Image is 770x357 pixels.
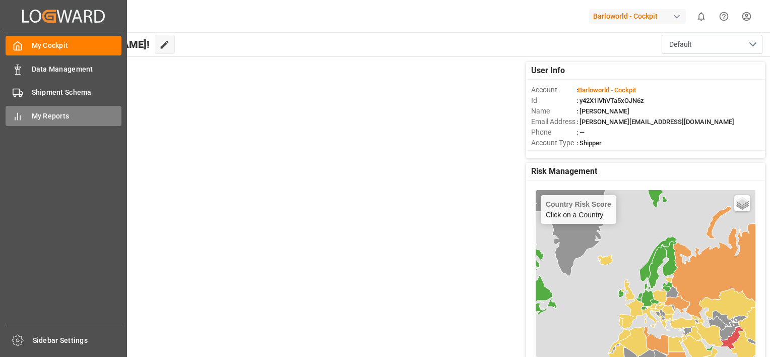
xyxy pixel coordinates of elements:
[576,139,602,147] span: : Shipper
[734,195,750,211] a: Layers
[576,86,636,94] span: :
[6,36,121,55] a: My Cockpit
[546,200,611,219] div: Click on a Country
[32,87,122,98] span: Shipment Schema
[713,5,735,28] button: Help Center
[576,107,629,115] span: : [PERSON_NAME]
[578,86,636,94] span: Barloworld - Cockpit
[32,64,122,75] span: Data Management
[576,97,644,104] span: : y42X1lVhVTa5xOJN6z
[576,118,734,126] span: : [PERSON_NAME][EMAIL_ADDRESS][DOMAIN_NAME]
[531,65,565,77] span: User Info
[576,129,585,136] span: : —
[669,39,692,50] span: Default
[531,95,576,106] span: Id
[32,111,122,122] span: My Reports
[531,106,576,116] span: Name
[531,85,576,95] span: Account
[32,40,122,51] span: My Cockpit
[662,35,762,54] button: open menu
[690,5,713,28] button: show 0 new notifications
[531,165,597,177] span: Risk Management
[531,116,576,127] span: Email Address
[531,127,576,138] span: Phone
[6,106,121,126] a: My Reports
[531,138,576,148] span: Account Type
[6,83,121,102] a: Shipment Schema
[33,335,123,346] span: Sidebar Settings
[589,9,686,24] div: Barloworld - Cockpit
[6,59,121,79] a: Data Management
[546,200,611,208] h4: Country Risk Score
[41,35,150,54] span: Hello [PERSON_NAME]!
[589,7,690,26] button: Barloworld - Cockpit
